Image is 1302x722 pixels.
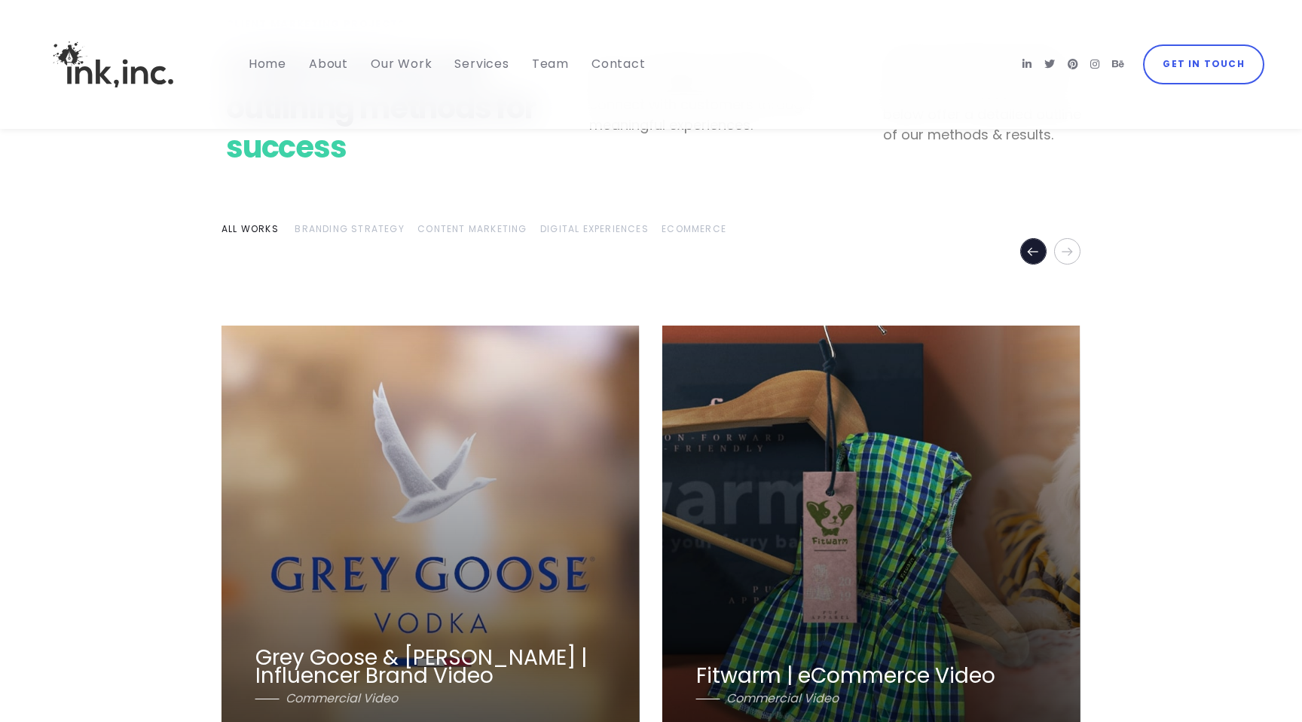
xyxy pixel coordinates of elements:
[38,14,188,115] img: Ink, Inc. | Marketing Agency
[454,55,509,72] span: Services
[591,55,646,72] span: Contact
[540,221,649,238] span: Digital Experiences
[249,55,286,72] span: Home
[662,221,726,238] span: eCommerce
[1020,238,1047,265] button: Previous
[226,126,347,168] span: success
[417,221,527,238] span: Content Marketing
[295,221,404,238] span: Branding Strategy
[883,125,1053,144] span: of our methods & results.
[222,221,279,238] span: All Works
[1054,238,1080,265] button: Next
[309,55,348,72] span: About
[532,55,569,72] span: Team
[1143,44,1264,84] a: Get in Touch
[1163,56,1244,73] span: Get in Touch
[371,55,432,72] span: Our Work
